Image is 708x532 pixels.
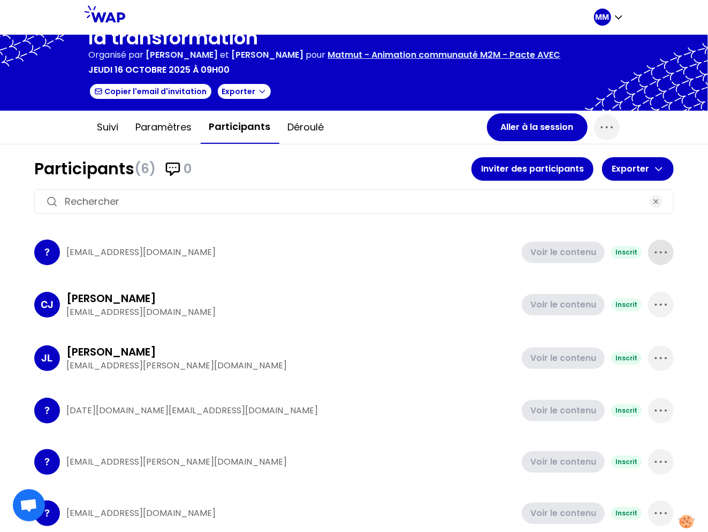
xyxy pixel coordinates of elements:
[44,506,50,521] p: ?
[89,49,144,61] p: Organisé par
[89,111,127,143] button: Suivi
[522,348,605,369] button: Voir le contenu
[89,64,230,76] p: jeudi 16 octobre 2025 à 09h00
[328,49,561,61] p: Matmut - Animation communauté M2M - Pacte AVEC
[217,83,272,100] button: Exporter
[522,294,605,315] button: Voir le contenu
[66,306,515,319] p: [EMAIL_ADDRESS][DOMAIN_NAME]
[611,404,642,417] div: Inscrit
[611,298,642,311] div: Inscrit
[134,160,156,178] span: (6)
[611,352,642,365] div: Inscrit
[34,159,471,179] h1: Participants
[44,403,50,418] p: ?
[66,507,515,520] p: [EMAIL_ADDRESS][DOMAIN_NAME]
[611,456,642,468] div: Inscrit
[65,194,643,209] input: Rechercher
[146,49,218,61] span: [PERSON_NAME]
[42,351,53,366] p: JL
[522,400,605,421] button: Voir le contenu
[232,49,304,61] span: [PERSON_NAME]
[146,49,304,61] p: et
[306,49,326,61] p: pour
[522,242,605,263] button: Voir le contenu
[594,9,624,26] button: MM
[184,160,192,178] span: 0
[487,113,588,141] button: Aller à la session
[602,157,674,181] button: Exporter
[471,157,593,181] button: Inviter des participants
[41,297,54,312] p: CJ
[127,111,201,143] button: Paramètres
[66,456,515,468] p: [EMAIL_ADDRESS][PERSON_NAME][DOMAIN_NAME]
[66,344,156,359] h3: [PERSON_NAME]
[13,489,45,521] div: Ouvrir le chat
[89,83,212,100] button: Copier l'email d'invitation
[44,245,50,260] p: ?
[66,359,515,372] p: [EMAIL_ADDRESS][PERSON_NAME][DOMAIN_NAME]
[611,246,642,259] div: Inscrit
[611,507,642,520] div: Inscrit
[279,111,333,143] button: Déroulé
[66,291,156,306] h3: [PERSON_NAME]
[201,111,279,144] button: Participants
[522,503,605,524] button: Voir le contenu
[596,12,610,22] p: MM
[66,404,515,417] p: [DATE][DOMAIN_NAME][EMAIL_ADDRESS][DOMAIN_NAME]
[522,451,605,473] button: Voir le contenu
[44,454,50,469] p: ?
[66,246,515,259] p: [EMAIL_ADDRESS][DOMAIN_NAME]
